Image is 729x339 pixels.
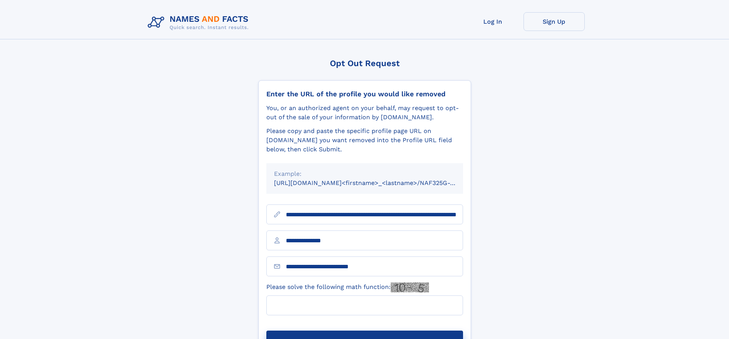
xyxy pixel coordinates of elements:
div: You, or an authorized agent on your behalf, may request to opt-out of the sale of your informatio... [266,104,463,122]
small: [URL][DOMAIN_NAME]<firstname>_<lastname>/NAF325G-xxxxxxxx [274,179,478,187]
label: Please solve the following math function: [266,282,429,292]
div: Please copy and paste the specific profile page URL on [DOMAIN_NAME] you want removed into the Pr... [266,127,463,154]
div: Opt Out Request [258,58,471,68]
a: Log In [462,12,524,31]
a: Sign Up [524,12,585,31]
div: Enter the URL of the profile you would like removed [266,90,463,98]
div: Example: [274,169,455,178]
img: Logo Names and Facts [145,12,255,33]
